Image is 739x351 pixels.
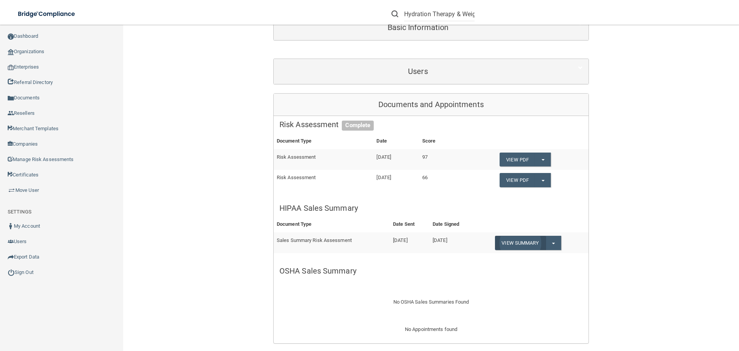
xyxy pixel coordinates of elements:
img: icon-documents.8dae5593.png [8,95,14,101]
img: ic-search.3b580494.png [391,10,398,17]
h5: Users [279,67,557,76]
th: Date Signed [430,217,477,232]
div: No Appointments found [274,325,589,343]
img: icon-users.e205127d.png [8,238,14,245]
h5: Basic Information [279,23,557,32]
a: View PDF [500,173,535,187]
th: Date [373,133,419,149]
h5: HIPAA Sales Summary [279,204,583,212]
td: [DATE] [390,232,430,253]
a: Users [279,63,583,80]
div: Documents and Appointments [274,94,589,116]
td: [DATE] [430,232,477,253]
th: Document Type [274,133,373,149]
a: View Summary [495,236,545,250]
img: bridge_compliance_login_screen.278c3ca4.svg [12,6,82,22]
td: Risk Assessment [274,170,373,190]
label: SETTINGS [8,207,32,217]
img: briefcase.64adab9b.png [8,186,15,194]
input: Search [404,7,475,21]
a: View PDF [500,153,535,167]
td: Risk Assessment [274,149,373,170]
td: [DATE] [373,170,419,190]
img: icon-export.b9366987.png [8,254,14,260]
img: organization-icon.f8decf85.png [8,49,14,55]
img: ic_power_dark.7ecde6b1.png [8,269,15,276]
h5: OSHA Sales Summary [279,267,583,275]
td: [DATE] [373,149,419,170]
td: 66 [419,170,462,190]
img: ic_user_dark.df1a06c3.png [8,223,14,229]
img: ic_reseller.de258add.png [8,110,14,116]
td: 97 [419,149,462,170]
img: enterprise.0d942306.png [8,65,14,70]
div: No OSHA Sales Summaries Found [274,288,589,316]
span: Complete [342,121,374,131]
th: Date Sent [390,217,430,232]
th: Document Type [274,217,390,232]
img: ic_dashboard_dark.d01f4a41.png [8,34,14,40]
h5: Risk Assessment [279,120,583,129]
td: Sales Summary Risk Assessment [274,232,390,253]
th: Score [419,133,462,149]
